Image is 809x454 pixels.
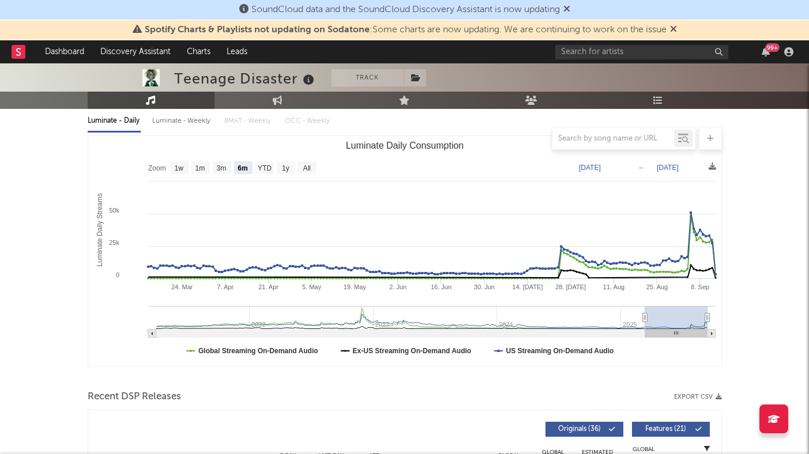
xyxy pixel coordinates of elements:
div: Luminate - Weekly [152,111,213,131]
a: Charts [179,40,219,63]
div: Luminate - Daily [88,111,141,131]
text: 3m [216,164,226,172]
text: 21. Apr [258,283,279,290]
a: Dashboard [37,40,92,63]
text: Zoom [148,164,166,172]
text: YTD [257,164,271,172]
text: Global Streaming On-Demand Audio [198,347,318,355]
div: Teenage Disaster [174,69,317,88]
text: Luminate Daily Streams [95,193,103,266]
span: Originals ( 36 ) [553,426,606,433]
span: Dismiss [670,25,677,35]
svg: Luminate Daily Consumption [88,136,721,366]
text: 14. [DATE] [512,283,543,290]
input: Search by song name or URL [552,134,674,143]
button: 99+ [762,47,770,56]
text: [DATE] [579,164,601,172]
span: Recent DSP Releases [88,390,181,404]
div: 99 + [765,43,780,52]
text: 2. Jun [389,283,407,290]
a: Discovery Assistant [92,40,179,63]
text: 1m [195,164,205,172]
text: 30. Jun [473,283,494,290]
text: [DATE] [657,164,679,172]
text: All [303,164,310,172]
text: 25k [109,239,119,246]
span: Features ( 21 ) [639,426,693,433]
a: Leads [219,40,255,63]
button: Track [332,69,404,86]
text: Ex-US Streaming On-Demand Audio [352,347,471,355]
text: 11. Aug [603,283,624,290]
button: Features(21) [632,422,710,437]
text: 6m [238,164,247,172]
text: 0 [115,271,119,278]
span: SoundCloud data and the SoundCloud Discovery Assistant is now updating [251,5,560,14]
text: 50k [109,207,119,214]
text: 19. May [343,283,366,290]
text: → [637,164,644,172]
button: Export CSV [674,394,722,400]
text: 1y [282,164,289,172]
text: 8. Sep [691,283,709,290]
text: 24. Mar [171,283,193,290]
text: 16. Jun [430,283,451,290]
span: Spotify Charts & Playlists not updating on Sodatone [145,25,370,35]
text: 28. [DATE] [555,283,586,290]
text: US Streaming On-Demand Audio [506,347,614,355]
text: 5. May [302,283,321,290]
span: : Some charts are now updating. We are continuing to work on the issue [145,25,667,35]
text: 1w [174,164,183,172]
span: Dismiss [563,5,570,14]
text: 25. Aug [646,283,667,290]
button: Originals(36) [545,422,623,437]
input: Search for artists [555,45,728,59]
text: 7. Apr [217,283,234,290]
